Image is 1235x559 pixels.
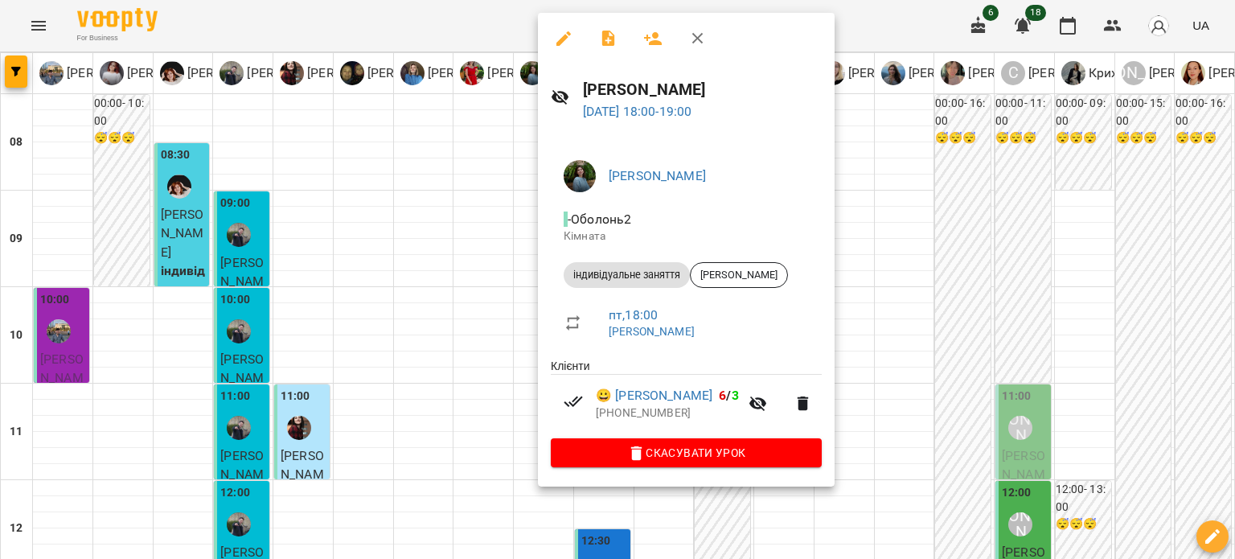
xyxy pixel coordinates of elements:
svg: Візит сплачено [564,392,583,411]
span: 6 [719,388,726,403]
span: [PERSON_NAME] [691,268,787,282]
a: 😀 [PERSON_NAME] [596,386,712,405]
a: [DATE] 18:00-19:00 [583,104,692,119]
p: Кімната [564,228,809,245]
div: [PERSON_NAME] [690,262,788,288]
a: пт , 18:00 [609,307,658,323]
span: індивідуальне заняття [564,268,690,282]
a: [PERSON_NAME] [609,325,695,338]
button: Скасувати Урок [551,438,822,467]
span: - Оболонь2 [564,212,635,227]
p: [PHONE_NUMBER] [596,405,739,421]
h6: [PERSON_NAME] [583,77,823,102]
img: 597cd8a3b237fb6f114eecec33ffe184.jpg [564,160,596,192]
b: / [719,388,738,403]
ul: Клієнти [551,358,822,438]
a: [PERSON_NAME] [609,168,706,183]
span: Скасувати Урок [564,443,809,462]
span: 3 [732,388,739,403]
